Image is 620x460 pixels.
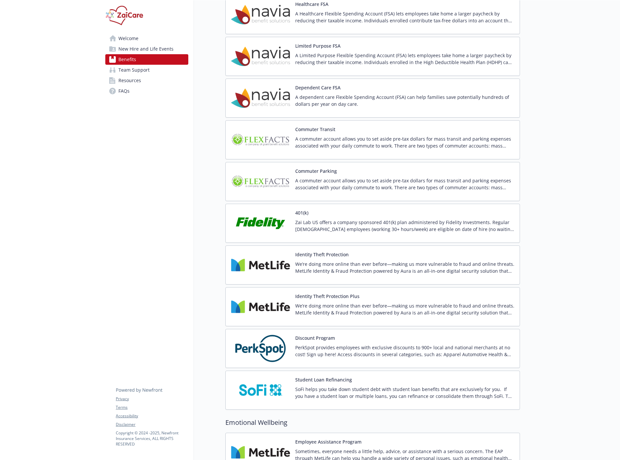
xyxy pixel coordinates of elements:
img: PerkSpot carrier logo [231,334,290,362]
button: Employee Assistance Program [295,438,362,445]
p: We’re doing more online than ever before—making us more vulnerable to fraud and online threats. M... [295,302,514,316]
h2: Emotional Wellbeing [225,418,520,427]
button: Student Loan Refinancing [295,376,352,383]
img: Metlife Inc carrier logo [231,293,290,321]
button: Limited Purpose FSA [295,42,341,49]
a: New Hire and Life Events [105,44,188,54]
p: A dependent care Flexible Spending Account (FSA) can help families save potentially hundreds of d... [295,94,514,107]
a: Resources [105,75,188,86]
a: FAQs [105,86,188,96]
img: SoFi carrier logo [231,376,290,404]
a: Benefits [105,54,188,65]
p: Copyright © 2024 - 2025 , Newfront Insurance Services, ALL RIGHTS RESERVED [116,430,188,447]
button: Dependent Care FSA [295,84,341,91]
img: Fidelity Investments carrier logo [231,209,290,237]
p: A commuter account allows you to set aside pre-tax dollars for mass transit and parking expenses ... [295,135,514,149]
button: Commuter Transit [295,126,335,133]
span: FAQs [118,86,130,96]
p: We’re doing more online than ever before—making us more vulnerable to fraud and online threats. M... [295,261,514,274]
p: PerkSpot provides employees with exclusive discounts to 900+ local and national merchants at no c... [295,344,514,358]
a: Privacy [116,396,188,402]
p: A Healthcare Flexible Spending Account (FSA) lets employees take home a larger paycheck by reduci... [295,10,514,24]
p: Zai Lab US offers a company sponsored 401(k) plan administered by Fidelity Investments. Regular [... [295,219,514,233]
a: Disclaimer [116,422,188,427]
button: 401(k) [295,209,308,216]
span: Benefits [118,54,136,65]
img: Flex Facts carrier logo [231,126,290,154]
button: Discount Program [295,334,335,341]
p: SoFi helps you take down student debt with student loan benefits that are exclusively for you. If... [295,386,514,400]
img: Navia Benefit Solutions carrier logo [231,84,290,112]
img: Metlife Inc carrier logo [231,251,290,279]
button: Healthcare FSA [295,1,328,8]
span: Team Support [118,65,150,75]
a: Accessibility [116,413,188,419]
a: Welcome [105,33,188,44]
p: A commuter account allows you to set aside pre-tax dollars for mass transit and parking expenses ... [295,177,514,191]
a: Terms [116,404,188,410]
button: Identity Theft Protection [295,251,349,258]
span: New Hire and Life Events [118,44,174,54]
img: Navia Benefit Solutions carrier logo [231,1,290,29]
a: Team Support [105,65,188,75]
img: Flex Facts carrier logo [231,168,290,195]
span: Welcome [118,33,138,44]
span: Resources [118,75,141,86]
button: Commuter Parking [295,168,337,174]
button: Identity Theft Protection Plus [295,293,360,300]
p: A Limited Purpose Flexible Spending Account (FSA) lets employees take home a larger paycheck by r... [295,52,514,66]
img: Navia Benefit Solutions carrier logo [231,42,290,70]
